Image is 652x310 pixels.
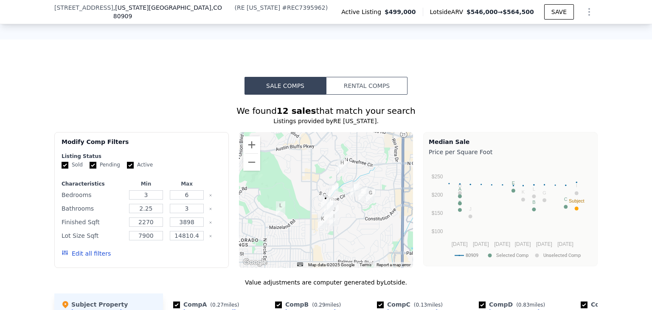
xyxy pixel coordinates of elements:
span: $546,000 [467,8,498,15]
span: [STREET_ADDRESS] [54,3,113,20]
a: Report a map error [377,262,410,267]
span: ( miles) [207,302,242,308]
button: Clear [209,221,212,224]
span: 0.83 [518,302,530,308]
text: D [458,193,461,198]
button: Sale Comps [244,77,326,95]
span: ( miles) [513,302,548,308]
span: 0.27 [212,302,224,308]
text: A [458,186,462,192]
span: 0.13 [416,302,427,308]
a: Open this area in Google Maps (opens a new window) [241,257,269,268]
div: Lot Size Sqft [62,230,124,242]
div: 4255 Loch Lomond Ln [327,196,336,211]
span: ( miles) [309,302,344,308]
text: C [564,197,568,202]
div: Min [127,180,165,187]
div: Comp E [581,300,649,309]
div: Price per Square Foot [429,146,592,158]
input: Active [127,162,134,169]
button: Clear [209,234,212,238]
div: 5120 Escapardo Way [366,189,375,203]
text: G [542,190,546,195]
span: ( miles) [410,302,446,308]
div: Bedrooms [62,189,124,201]
span: , [US_STATE][GEOGRAPHIC_DATA] [113,3,233,20]
button: Show Options [581,3,598,20]
div: Comp C [377,300,446,309]
text: [DATE] [515,241,531,247]
button: Rental Comps [326,77,407,95]
span: Lotside ARV [430,8,467,16]
label: Sold [62,161,83,169]
text: [DATE] [473,241,489,247]
div: 4970 Barcelona Way [358,187,368,201]
div: Modify Comp Filters [62,138,222,153]
text: $100 [432,228,443,234]
span: $499,000 [385,8,416,16]
div: Bathrooms [62,203,124,214]
div: Listing Status [62,153,222,160]
span: Map data ©2025 Google [308,262,354,267]
text: L [533,186,535,192]
div: 4150 Gleneagle Ct [321,194,330,209]
text: $200 [432,192,443,198]
a: Terms (opens in new tab) [360,262,371,267]
text: Selected Comp [496,253,528,258]
div: 4303 Roundtree Ct [329,205,339,220]
div: Comp B [275,300,344,309]
div: 4468 Teeter Totter Cir [337,158,347,173]
text: I [576,183,577,188]
text: Subject [569,198,585,203]
div: 3092 Avondale Dr [329,183,338,198]
text: [DATE] [494,241,510,247]
button: Edit all filters [62,249,111,258]
button: Zoom out [243,154,260,171]
div: Finished Sqft [62,216,124,228]
div: 2507 N Chelton Rd [276,201,285,216]
div: ( ) [234,3,328,12]
span: # REC7395962 [282,4,325,11]
button: Zoom in [243,136,260,153]
div: 3005 Oro Blanco Dr [350,182,360,197]
div: Comp A [173,300,242,309]
label: Pending [90,161,120,169]
text: K [522,189,525,194]
span: RE [US_STATE] [237,4,280,11]
button: Keyboard shortcuts [297,262,303,266]
input: Pending [90,162,96,169]
text: B [532,200,535,205]
div: Median Sale [429,138,592,146]
img: Google [241,257,269,268]
div: We found that match your search [54,105,598,117]
text: F [458,200,461,205]
button: SAVE [544,4,574,20]
button: Clear [209,207,212,211]
div: Comp D [479,300,548,309]
svg: A chart. [429,158,592,264]
text: H [458,183,461,188]
input: Sold [62,162,68,169]
strong: 12 sales [277,106,316,116]
text: 80909 [466,253,478,258]
div: Subject Property [61,300,128,309]
div: Max [168,180,205,187]
span: → [467,8,534,16]
div: Characteristics [62,180,124,187]
label: Active [127,161,153,169]
text: [DATE] [536,241,552,247]
div: Value adjustments are computer generated by Lotside . [54,278,598,287]
text: [DATE] [452,241,468,247]
div: Listings provided by RE [US_STATE] . [54,117,598,125]
div: 4255 Duncan Ct [327,205,337,219]
text: E [512,180,515,186]
span: Active Listing [341,8,385,16]
text: Unselected Comp [543,253,581,258]
text: J [469,206,472,211]
text: $250 [432,174,443,180]
text: $150 [432,210,443,216]
div: 4022 Loring Cir N [318,214,327,229]
button: Clear [209,194,212,197]
text: [DATE] [557,241,573,247]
